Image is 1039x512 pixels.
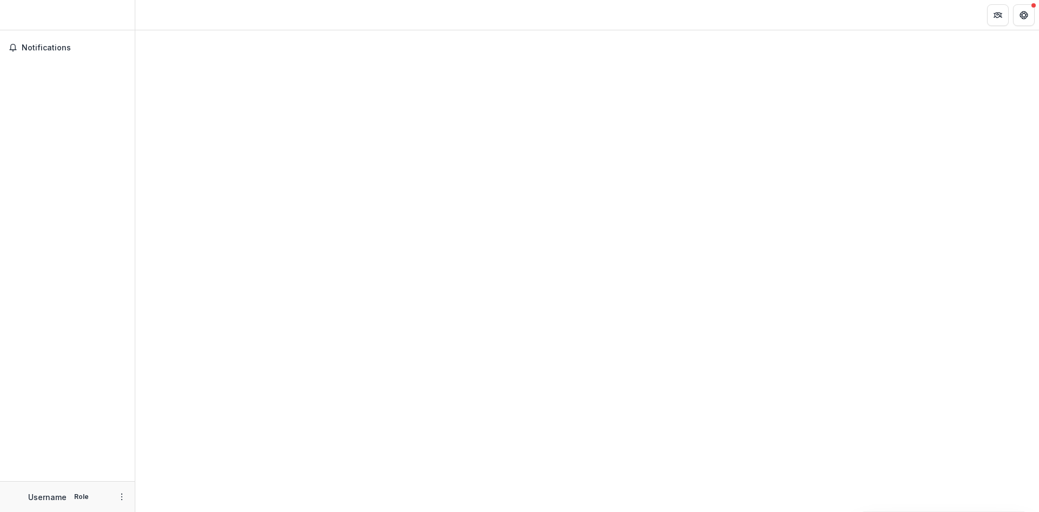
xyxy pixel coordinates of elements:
[22,43,126,53] span: Notifications
[1013,4,1035,26] button: Get Help
[71,492,92,502] p: Role
[987,4,1009,26] button: Partners
[28,491,67,503] p: Username
[4,39,130,56] button: Notifications
[115,490,128,503] button: More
